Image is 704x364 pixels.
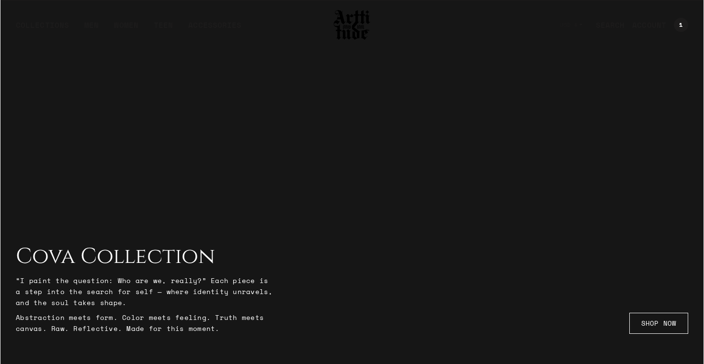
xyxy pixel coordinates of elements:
[16,312,274,334] p: Abstraction meets form. Color meets feeling. Truth meets canvas. Raw. Reflective. Made for this m...
[629,313,688,334] a: SHOP NOW
[16,244,274,269] h2: Cova Collection
[16,19,69,38] div: COLLECTIONS
[16,275,274,308] p: “I paint the question: Who are we, really?” Each piece is a step into the search for self — where...
[114,19,138,38] a: WOMEN
[188,19,241,38] div: ACCESSORIES
[154,19,173,38] a: TEEN
[666,14,688,36] a: Open cart
[333,9,371,41] img: Arttitude
[84,19,99,38] a: MEN
[625,15,666,34] a: ACCOUNT
[554,14,588,35] button: USD $
[560,21,578,29] span: USD $
[8,19,249,38] ul: Main navigation
[679,22,682,28] span: 1
[588,15,625,34] a: SEARCH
